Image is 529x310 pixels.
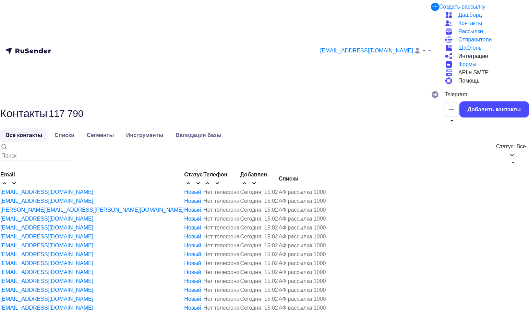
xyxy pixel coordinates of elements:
div: АФ рассылка 1000 [279,198,326,204]
a: Рассылки [445,27,524,36]
div: [EMAIL_ADDRESS][DOMAIN_NAME] [0,243,183,249]
a: [EMAIL_ADDRESS][DOMAIN_NAME] [0,287,183,293]
a: Контакты [445,19,524,27]
a: [EMAIL_ADDRESS][DOMAIN_NAME] [0,296,183,302]
h3: 117 790 [49,108,83,120]
div: [EMAIL_ADDRESS][DOMAIN_NAME] [0,198,183,204]
a: АФ рассылка 1000 [279,234,326,240]
a: Нет телефона [203,216,239,222]
a: Нет телефона [203,189,239,195]
a: АФ рассылка 1000 [279,260,326,266]
a: АФ рассылка 1000 [279,251,326,258]
div: Новый [184,197,203,205]
div: Нет телефона [203,207,239,213]
span: Интеграции [458,52,488,60]
a: [EMAIL_ADDRESS][DOMAIN_NAME] [0,225,183,231]
a: [EMAIL_ADDRESS][DOMAIN_NAME] [0,234,183,240]
a: [EMAIL_ADDRESS][DOMAIN_NAME] [0,189,183,195]
a: [EMAIL_ADDRESS][DOMAIN_NAME] [0,269,183,275]
a: Сегодня, 15:02 [240,243,278,249]
a: Дашборд [445,11,524,19]
div: АФ рассылка 1000 [279,243,326,249]
div: Сегодня, 15:02 [240,296,278,302]
div: Нет телефона [203,269,239,275]
a: Нет телефона [203,287,239,293]
span: API и SMTP [458,69,489,77]
a: Новый [184,277,203,285]
a: Сегодня, 15:02 [240,225,278,231]
span: [EMAIL_ADDRESS][DOMAIN_NAME] [320,47,413,55]
a: [EMAIL_ADDRESS][DOMAIN_NAME] [0,260,183,266]
div: АФ рассылка 1000 [279,296,326,302]
div: АФ рассылка 1000 [279,216,326,222]
a: Нет телефона [203,234,239,240]
a: Сегодня, 15:02 [240,189,278,195]
a: Нет телефона [203,260,239,266]
a: Нет телефона [203,225,239,231]
a: Нет телефона [203,198,239,204]
a: Нет телефона [203,296,239,302]
a: Новый [184,295,203,303]
div: Нет телефона [203,278,239,284]
a: Сегодня, 15:02 [240,234,278,240]
a: Новый [184,268,203,276]
a: Новый [184,286,203,294]
a: АФ рассылка 1000 [279,269,326,275]
span: Отправители [458,36,492,44]
button: Статус: Все [496,142,529,168]
a: Инструменты [121,128,169,142]
div: Новый [184,188,203,196]
div: Email [0,171,183,187]
span: Формы [458,60,476,69]
a: Нет телефона [203,243,239,249]
a: [EMAIL_ADDRESS][DOMAIN_NAME] [0,278,183,284]
a: Сегодня, 15:02 [240,216,278,222]
div: [PERSON_NAME][EMAIL_ADDRESS][PERSON_NAME][DOMAIN_NAME] [0,207,183,213]
a: Новый [184,233,203,241]
a: АФ рассылка 1000 [279,207,326,213]
a: [EMAIL_ADDRESS][DOMAIN_NAME] [0,251,183,258]
a: [EMAIL_ADDRESS][DOMAIN_NAME] [0,216,183,222]
div: Статус [184,171,203,187]
div: Списки [279,175,326,183]
a: АФ рассылка 1000 [279,278,326,284]
div: Новый [184,224,203,232]
a: Сегодня, 15:02 [240,278,278,284]
a: Новый [184,241,203,250]
a: Валидация базы [170,128,227,142]
div: Сегодня, 15:02 [240,251,278,258]
a: АФ рассылка 1000 [279,287,326,293]
div: Новый [184,206,203,214]
div: Сегодня, 15:02 [240,207,278,213]
a: АФ рассылка 1000 [279,189,326,195]
div: Статус: Все [496,142,526,151]
a: Сегодня, 15:02 [240,269,278,275]
a: АФ рассылка 1000 [279,225,326,231]
span: Контакты [458,19,482,27]
a: Формы [445,60,524,69]
div: Нет телефона [203,251,239,258]
a: Сегодня, 15:02 [240,287,278,293]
